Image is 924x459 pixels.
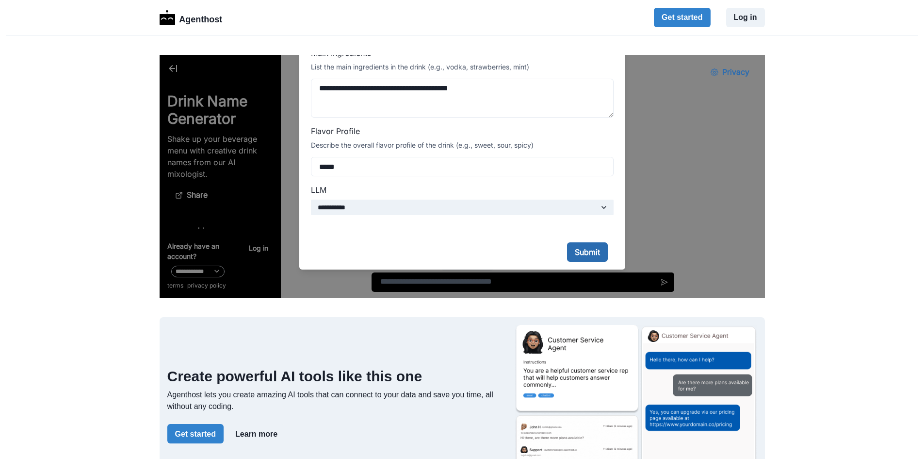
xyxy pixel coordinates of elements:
[160,55,765,298] iframe: Drink Name Generator
[654,8,710,27] button: Get started
[160,10,176,25] img: Logo
[227,424,285,443] button: Learn more
[543,8,598,27] button: Privacy Settings
[167,389,507,412] p: Agenthost lets you create amazing AI tools that can connect to your data and save you time, all w...
[160,9,223,26] a: LogoAgenthost
[179,9,222,26] p: Agenthost
[726,8,765,27] button: Log in
[407,187,448,207] button: Submit
[167,424,224,443] button: Get started
[167,368,507,385] h2: Create powerful AI tools like this one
